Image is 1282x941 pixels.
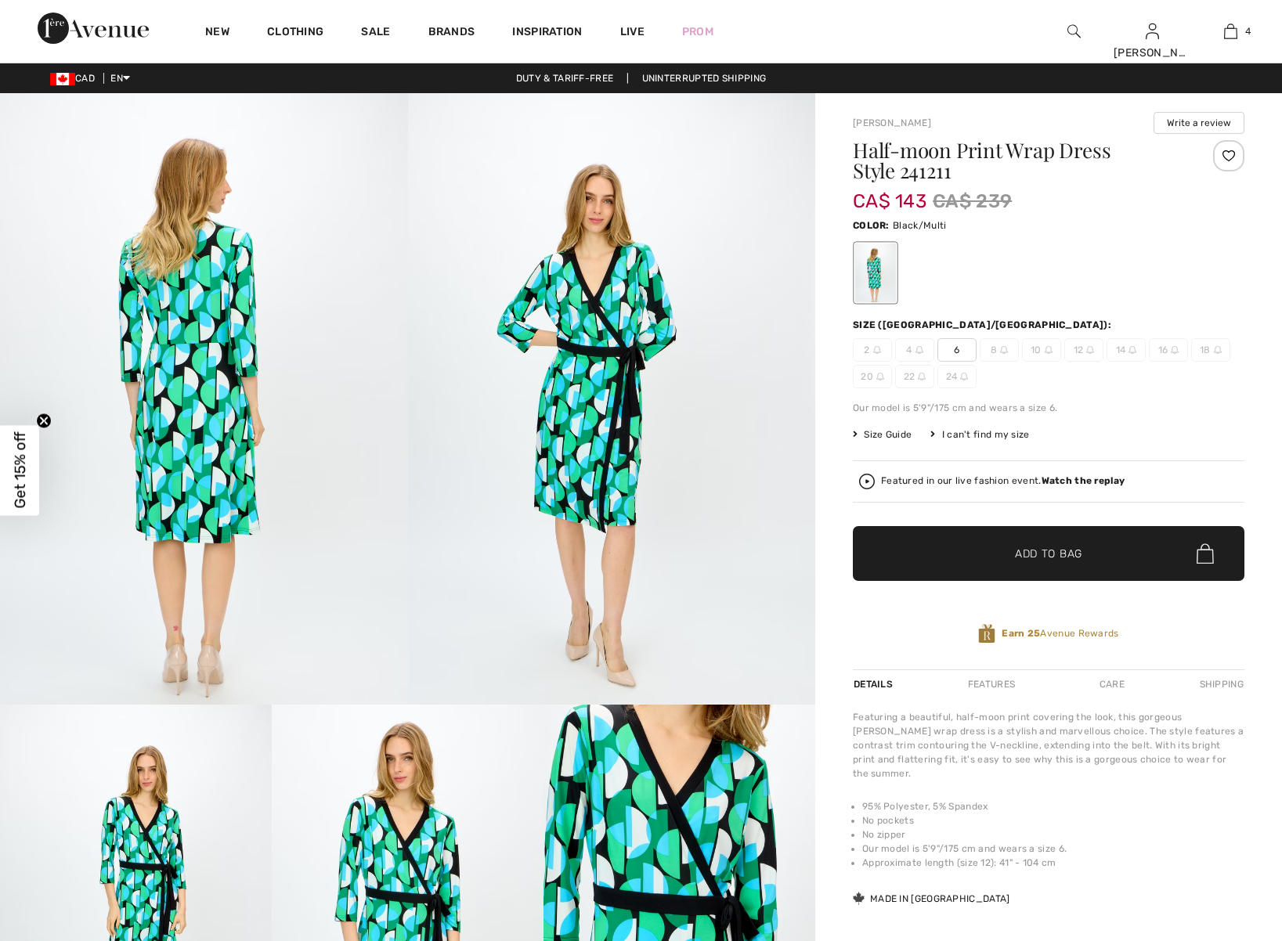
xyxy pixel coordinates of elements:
div: I can't find my size [930,427,1029,442]
a: Clothing [267,25,323,41]
div: Features [955,670,1028,698]
div: Made in [GEOGRAPHIC_DATA] [853,892,1010,906]
li: Our model is 5'9"/175 cm and wears a size 6. [862,842,1244,856]
span: 6 [937,338,977,362]
span: 14 [1107,338,1146,362]
img: ring-m.svg [918,373,926,380]
span: 20 [853,365,892,388]
span: 18 [1191,338,1230,362]
img: ring-m.svg [1129,346,1136,354]
img: Bag.svg [1197,543,1214,564]
a: Prom [682,23,713,40]
li: No zipper [862,827,1244,842]
img: ring-m.svg [1000,346,1008,354]
a: Sale [361,25,390,41]
button: Add to Bag [853,526,1244,581]
div: Details [853,670,897,698]
span: 2 [853,338,892,362]
span: Color: [853,220,890,231]
strong: Earn 25 [1002,628,1040,639]
span: CA$ 239 [933,187,1012,215]
button: Close teaser [36,413,52,429]
span: 22 [895,365,934,388]
img: Canadian Dollar [50,73,75,85]
span: EN [110,73,130,84]
a: 4 [1192,22,1269,41]
div: Our model is 5'9"/175 cm and wears a size 6. [853,401,1244,415]
div: Black/Multi [855,243,896,302]
img: 1ère Avenue [38,13,149,44]
img: My Bag [1224,22,1237,41]
button: Write a review [1154,112,1244,134]
a: [PERSON_NAME] [853,117,931,128]
div: Featuring a beautiful, half-moon print covering the look, this gorgeous [PERSON_NAME] wrap dress ... [853,710,1244,781]
span: 24 [937,365,977,388]
img: My Info [1146,22,1159,41]
img: Watch the replay [859,474,875,489]
h1: Half-moon Print Wrap Dress Style 241211 [853,140,1179,181]
img: ring-m.svg [1045,346,1053,354]
div: Shipping [1196,670,1244,698]
img: Avenue Rewards [978,623,995,644]
img: Half-Moon Print Wrap Dress Style 241211. 2 [408,93,816,705]
img: ring-m.svg [1171,346,1179,354]
img: ring-m.svg [876,373,884,380]
div: [PERSON_NAME] [1114,45,1190,61]
span: Avenue Rewards [1002,626,1118,640]
div: Size ([GEOGRAPHIC_DATA]/[GEOGRAPHIC_DATA]): [853,318,1114,332]
span: 12 [1064,338,1103,362]
span: Inspiration [512,25,582,41]
a: Sign In [1146,23,1159,38]
li: No pockets [862,813,1244,827]
li: 95% Polyester, 5% Spandex [862,799,1244,813]
a: New [205,25,229,41]
img: ring-m.svg [1214,346,1222,354]
span: 8 [980,338,1019,362]
div: Care [1086,670,1138,698]
div: Featured in our live fashion event. [881,476,1125,486]
span: 4 [895,338,934,362]
span: 10 [1022,338,1061,362]
span: Get 15% off [11,432,29,509]
img: ring-m.svg [960,373,968,380]
img: search the website [1067,22,1081,41]
span: Black/Multi [893,220,946,231]
li: Approximate length (size 12): 41" - 104 cm [862,856,1244,870]
a: Brands [428,25,475,41]
img: ring-m.svg [915,346,923,354]
span: 4 [1245,24,1251,38]
a: Live [620,23,645,40]
img: ring-m.svg [873,346,881,354]
span: 16 [1149,338,1188,362]
img: ring-m.svg [1086,346,1094,354]
span: CAD [50,73,101,84]
strong: Watch the replay [1042,475,1125,486]
span: Add to Bag [1015,546,1082,562]
span: CA$ 143 [853,175,926,212]
span: Size Guide [853,427,912,442]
